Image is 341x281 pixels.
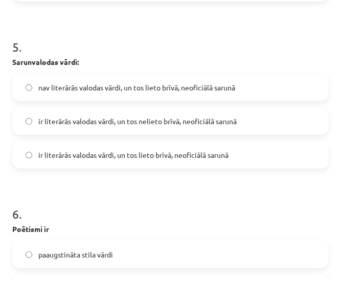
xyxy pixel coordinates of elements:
h1: 6 . [12,189,329,221]
input: paaugstināta stila vārdi [26,251,32,258]
input: ir literārās valodas vārdi, un tos lieto brīvā, neoficiālā sarunā [26,152,32,158]
span: ir literārās valodas vārdi, un tos nelieto brīvā, neoficiālā sarunā [38,116,237,127]
span: nav literārās valodas vārdi, un tos lieto brīvā, neoficiālā sarunā [38,82,235,93]
input: ir literārās valodas vārdi, un tos nelieto brīvā, neoficiālā sarunā [26,118,32,125]
strong: Poētismi ir [12,224,49,233]
h1: 5 . [12,22,329,54]
span: ir literārās valodas vārdi, un tos lieto brīvā, neoficiālā sarunā [38,150,229,160]
input: nav literārās valodas vārdi, un tos lieto brīvā, neoficiālā sarunā [26,84,32,91]
span: paaugstināta stila vārdi [38,249,113,260]
strong: Sarunvalodas vārdi: [12,57,79,66]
